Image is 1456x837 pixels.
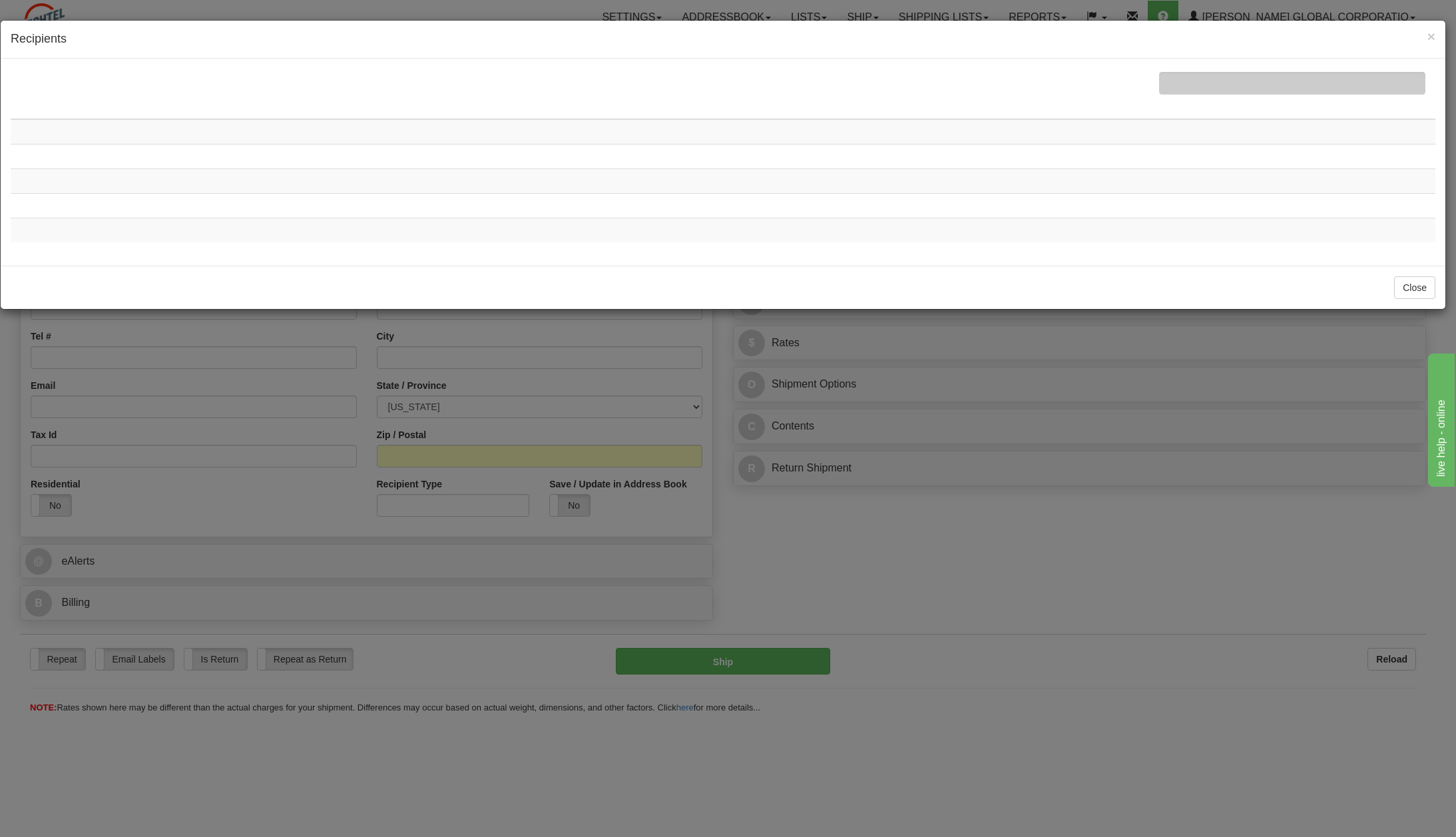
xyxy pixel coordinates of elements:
button: Close [1394,276,1435,299]
div: live help - online [10,8,123,24]
h4: Recipients [11,31,1435,48]
iframe: chat widget [1425,350,1455,486]
button: Close [1427,29,1435,43]
span: × [1427,29,1435,44]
